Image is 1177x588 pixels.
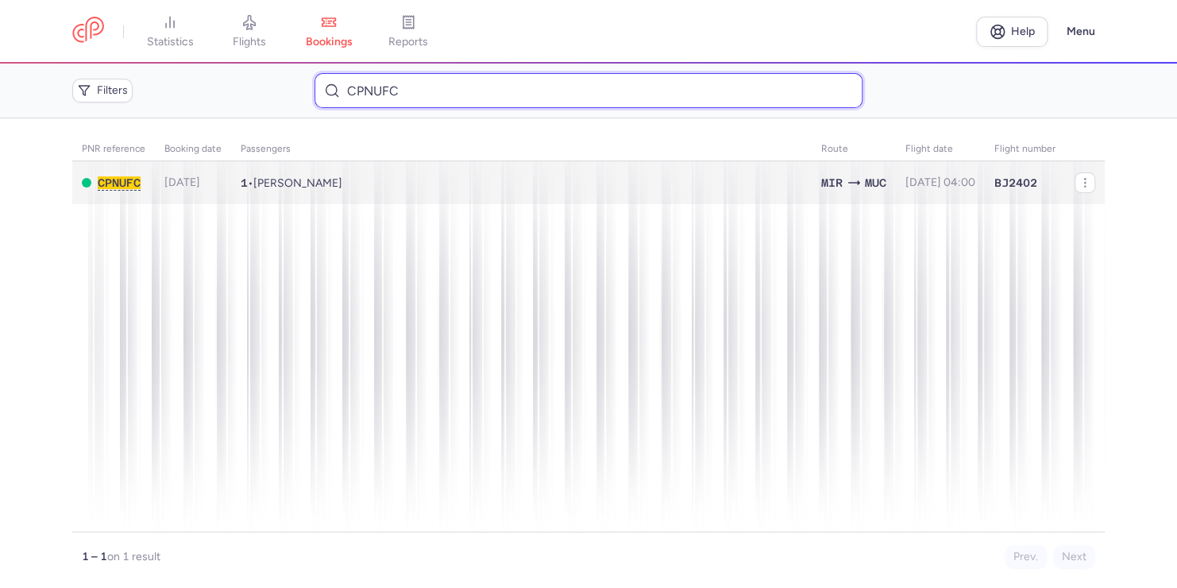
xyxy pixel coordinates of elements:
span: BJ2402 [994,175,1037,191]
span: bookings [306,35,353,49]
button: Menu [1057,17,1105,47]
span: Habib Bourguiba, Monastir, Tunisia [821,174,843,191]
span: flights [233,35,266,49]
strong: 1 – 1 [82,550,107,563]
a: CitizenPlane red outlined logo [72,17,104,46]
th: Booking date [155,137,231,161]
a: reports [369,14,448,49]
th: Passengers [231,137,812,161]
button: Prev. [1005,545,1047,569]
th: flight date [896,137,985,161]
a: flights [210,14,289,49]
th: Flight number [985,137,1065,161]
th: Route [812,137,896,161]
button: Filters [72,79,133,103]
button: Next [1053,545,1095,569]
span: Help [1011,25,1035,37]
span: 1 [241,176,248,189]
span: [DATE] [164,176,200,189]
a: Help [976,17,1048,47]
input: Search bookings (PNR, name...) [315,73,862,108]
span: Moufid KHALIFI [253,176,342,190]
span: • [241,176,342,190]
th: PNR reference [72,137,155,161]
span: CPNUFC [98,176,141,189]
span: statistics [147,35,194,49]
span: on 1 result [107,550,160,563]
a: bookings [289,14,369,49]
a: statistics [130,14,210,49]
span: [DATE] 04:00 [905,176,975,189]
span: Franz Josef Strauss, Munich, Germany [865,174,886,191]
button: CPNUFC [98,176,141,190]
span: reports [388,35,428,49]
span: Filters [97,84,128,97]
